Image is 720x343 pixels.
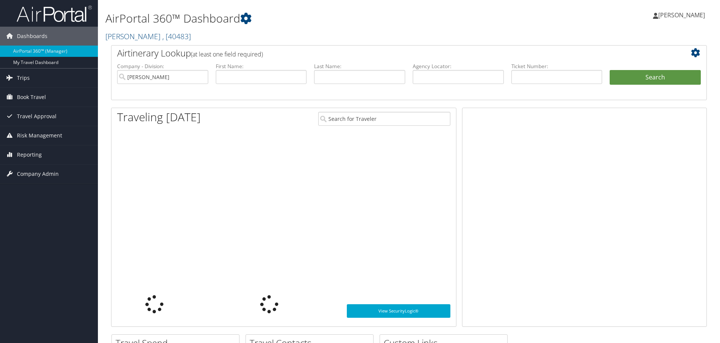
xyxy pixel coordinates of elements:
[105,11,510,26] h1: AirPortal 360™ Dashboard
[117,63,208,70] label: Company - Division:
[347,304,450,318] a: View SecurityLogic®
[17,145,42,164] span: Reporting
[413,63,504,70] label: Agency Locator:
[105,31,191,41] a: [PERSON_NAME]
[216,63,307,70] label: First Name:
[610,70,701,85] button: Search
[17,126,62,145] span: Risk Management
[511,63,603,70] label: Ticket Number:
[653,4,712,26] a: [PERSON_NAME]
[191,50,263,58] span: (at least one field required)
[658,11,705,19] span: [PERSON_NAME]
[17,5,92,23] img: airportal-logo.png
[17,69,30,87] span: Trips
[17,88,46,107] span: Book Travel
[117,47,651,59] h2: Airtinerary Lookup
[17,27,47,46] span: Dashboards
[17,107,56,126] span: Travel Approval
[318,112,450,126] input: Search for Traveler
[162,31,191,41] span: , [ 40483 ]
[17,165,59,183] span: Company Admin
[314,63,405,70] label: Last Name:
[117,109,201,125] h1: Traveling [DATE]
